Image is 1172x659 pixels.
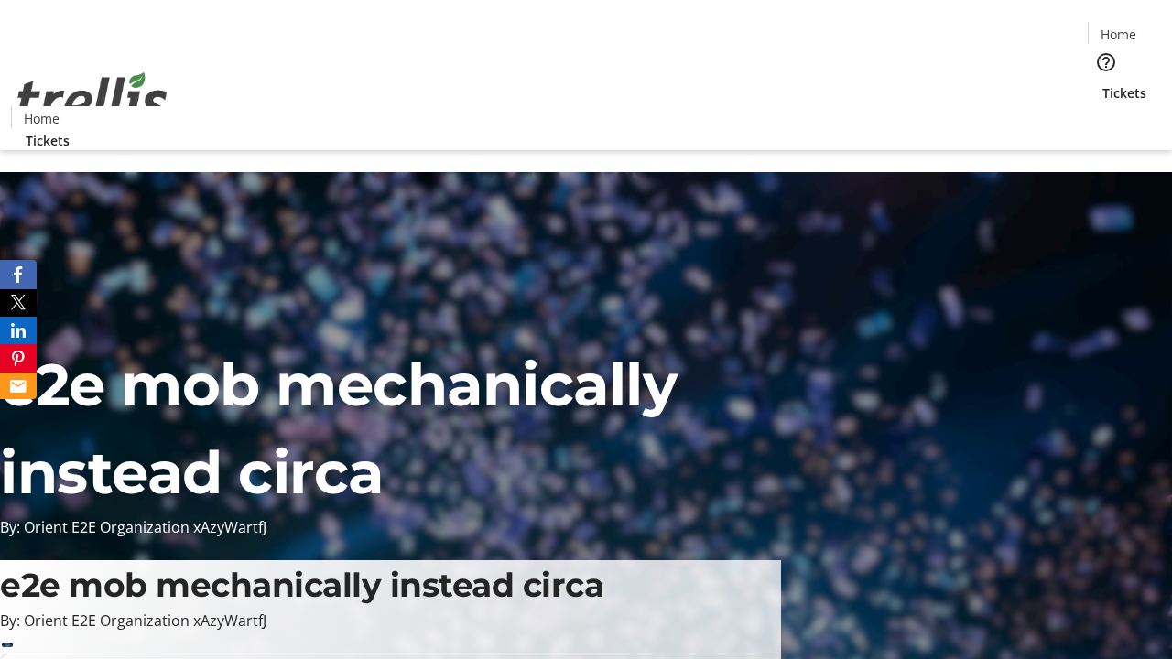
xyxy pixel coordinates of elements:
[1088,103,1124,139] button: Cart
[11,52,174,144] img: Orient E2E Organization xAzyWartfJ's Logo
[24,109,60,128] span: Home
[1101,25,1136,44] span: Home
[12,109,71,128] a: Home
[1102,83,1146,103] span: Tickets
[1089,25,1147,44] a: Home
[1088,83,1161,103] a: Tickets
[11,131,84,150] a: Tickets
[1088,44,1124,81] button: Help
[26,131,70,150] span: Tickets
